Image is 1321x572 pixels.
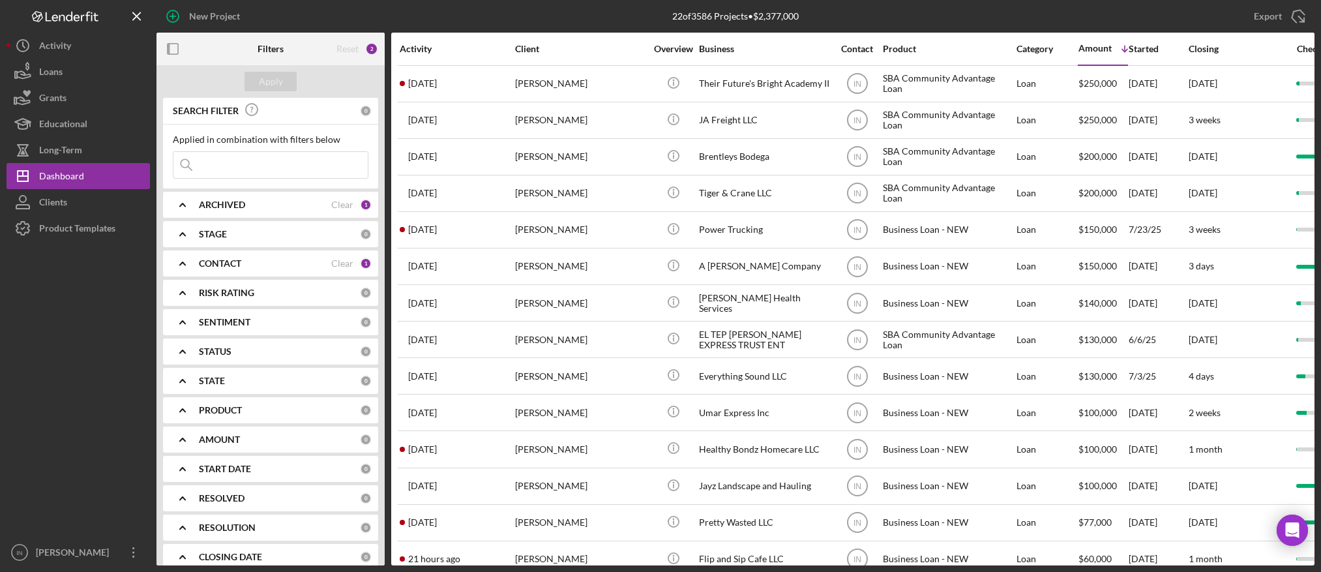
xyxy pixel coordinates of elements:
div: Overview [649,44,698,54]
div: Loan [1017,213,1077,247]
text: IN [853,372,861,381]
div: 0 [360,404,372,416]
div: $100,000 [1078,469,1127,504]
a: Loans [7,59,150,85]
div: Jayz Landscape and Hauling [699,469,829,504]
div: Business Loan - NEW [883,469,1013,504]
time: 2025-07-24 19:26 [408,408,437,418]
div: $150,000 [1078,213,1127,247]
div: A [PERSON_NAME] Company [699,249,829,284]
div: New Project [189,3,240,29]
div: Category [1017,44,1077,54]
div: Clear [331,200,353,210]
div: [PERSON_NAME] [33,539,117,569]
div: 1 [360,199,372,211]
div: [DATE] [1129,395,1187,430]
div: Pretty Wasted LLC [699,505,829,540]
div: Business Loan - NEW [883,432,1013,466]
button: Clients [7,189,150,215]
div: [PERSON_NAME] [515,322,646,357]
b: PRODUCT [199,405,242,415]
div: Educational [39,111,87,140]
text: IN [853,80,861,89]
time: 2025-04-25 12:19 [408,151,437,162]
div: [DATE] [1129,140,1187,174]
time: [DATE] [1189,78,1217,89]
button: New Project [156,3,253,29]
div: [PERSON_NAME] [515,249,646,284]
div: $250,000 [1078,103,1127,138]
div: [PERSON_NAME] [515,176,646,211]
button: Grants [7,85,150,111]
div: Export [1254,3,1282,29]
b: Filters [258,44,284,54]
div: [PERSON_NAME] [515,469,646,504]
div: Loan [1017,140,1077,174]
div: Loan [1017,286,1077,320]
div: Clear [331,258,353,269]
div: [PERSON_NAME] [515,103,646,138]
div: [PERSON_NAME] [515,432,646,466]
button: IN[PERSON_NAME] [7,539,150,565]
div: 0 [360,375,372,387]
div: 0 [360,228,372,240]
time: 2025-04-30 04:16 [408,481,437,491]
div: 0 [360,316,372,328]
button: Activity [7,33,150,59]
b: RISK RATING [199,288,254,298]
div: 0 [360,522,372,534]
div: Loan [1017,395,1077,430]
div: Umar Express Inc [699,395,829,430]
time: [DATE] [1189,151,1217,162]
time: 2025-07-31 19:53 [408,78,437,89]
div: Brentleys Bodega [699,140,829,174]
div: 6/6/25 [1129,322,1187,357]
div: EL TEP [PERSON_NAME] EXPRESS TRUST ENT [699,322,829,357]
div: Loan [1017,103,1077,138]
time: 2025-07-18 19:23 [408,371,437,382]
b: SEARCH FILTER [173,106,239,116]
time: 2025-08-10 22:28 [408,517,437,528]
div: [DATE] [1129,176,1187,211]
div: Loan [1017,176,1077,211]
div: 0 [360,287,372,299]
div: 0 [360,463,372,475]
b: START DATE [199,464,251,474]
div: $200,000 [1078,140,1127,174]
time: 2025-05-07 13:44 [408,188,437,198]
time: 4 days [1189,370,1214,382]
div: Loan [1017,469,1077,504]
div: [DATE] [1129,469,1187,504]
div: $130,000 [1078,322,1127,357]
div: Open Intercom Messenger [1277,515,1308,546]
div: Loan [1017,67,1077,101]
div: Loan [1017,432,1077,466]
time: 3 weeks [1189,224,1221,235]
div: Contact [833,44,882,54]
div: Loan [1017,505,1077,540]
div: Amount [1078,43,1112,53]
text: IN [853,226,861,235]
div: Everything Sound LLC [699,359,829,393]
time: 2025-07-14 20:01 [408,298,437,309]
text: IN [853,335,861,344]
b: CONTACT [199,258,241,269]
div: Business [699,44,829,54]
div: [DATE] [1129,67,1187,101]
div: 0 [360,551,372,563]
div: Applied in combination with filters below [173,134,368,145]
time: 2025-08-06 16:25 [408,444,437,455]
button: Dashboard [7,163,150,189]
div: $150,000 [1078,249,1127,284]
button: Educational [7,111,150,137]
b: AMOUNT [199,434,240,445]
text: IN [853,445,861,455]
div: [DATE] [1129,432,1187,466]
div: Product [883,44,1013,54]
a: Long-Term [7,137,150,163]
b: STATUS [199,346,231,357]
text: IN [853,262,861,271]
div: Client [515,44,646,54]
